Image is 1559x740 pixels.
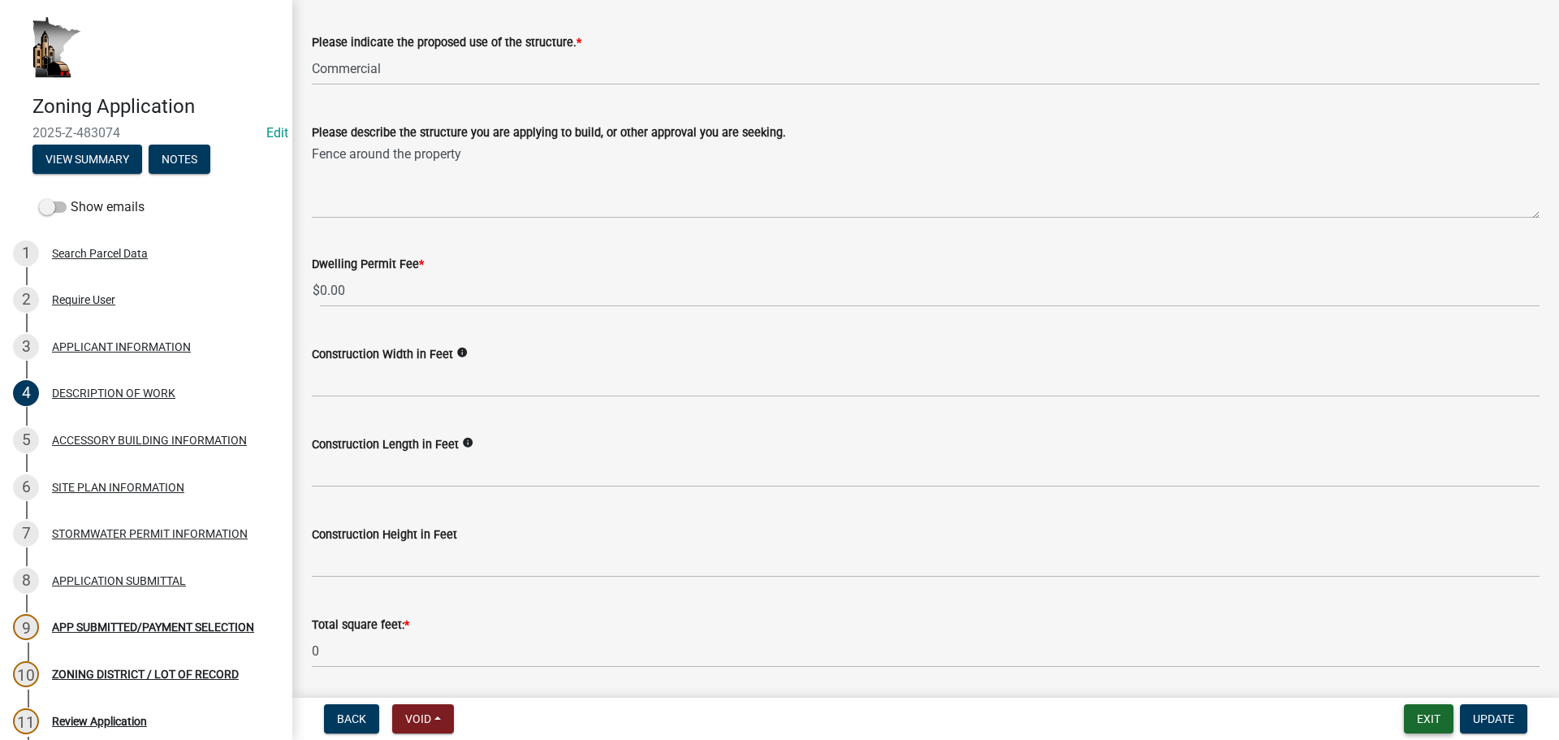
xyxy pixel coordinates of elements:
label: Please describe the structure you are applying to build, or other approval you are seeking. [312,128,786,139]
div: 8 [13,568,39,594]
button: Notes [149,145,210,174]
div: SITE PLAN INFORMATION [52,482,184,493]
div: APPLICANT INFORMATION [52,341,191,353]
span: 2025-Z-483074 [32,125,260,141]
div: STORMWATER PERMIT INFORMATION [52,528,248,539]
div: 6 [13,474,39,500]
label: Please indicate the proposed use of the structure. [312,37,581,49]
span: Back [337,712,366,725]
i: info [462,437,473,448]
label: Total square feet: [312,620,409,631]
div: APPLICATION SUBMITTAL [52,575,186,586]
label: Dwelling Permit Fee [312,259,424,270]
span: Void [405,712,431,725]
div: 1 [13,240,39,266]
div: ACCESSORY BUILDING INFORMATION [52,435,247,446]
div: ZONING DISTRICT / LOT OF RECORD [52,669,239,680]
div: 10 [13,661,39,687]
button: Exit [1404,704,1453,734]
button: Update [1460,704,1527,734]
div: APP SUBMITTED/PAYMENT SELECTION [52,621,254,633]
a: Edit [266,125,288,141]
div: 5 [13,427,39,453]
img: Houston County, Minnesota [32,17,81,78]
label: Construction Length in Feet [312,439,459,451]
button: Void [392,704,454,734]
div: 11 [13,708,39,734]
i: info [456,347,468,358]
button: View Summary [32,145,142,174]
label: Show emails [39,197,145,217]
div: 2 [13,287,39,313]
div: Review Application [52,716,147,727]
label: Construction Height in Feet [312,530,457,541]
div: Require User [52,294,115,305]
div: 7 [13,521,39,547]
div: 9 [13,614,39,640]
button: Back [324,704,379,734]
wm-modal-confirm: Notes [149,154,210,167]
div: 3 [13,334,39,360]
wm-modal-confirm: Edit Application Number [266,125,288,141]
div: DESCRIPTION OF WORK [52,387,175,399]
span: Update [1473,712,1514,725]
div: 4 [13,380,39,406]
label: Construction Width in Feet [312,349,453,361]
span: $ [312,274,321,307]
wm-modal-confirm: Summary [32,154,142,167]
div: Search Parcel Data [52,248,148,259]
h4: Zoning Application [32,95,279,119]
